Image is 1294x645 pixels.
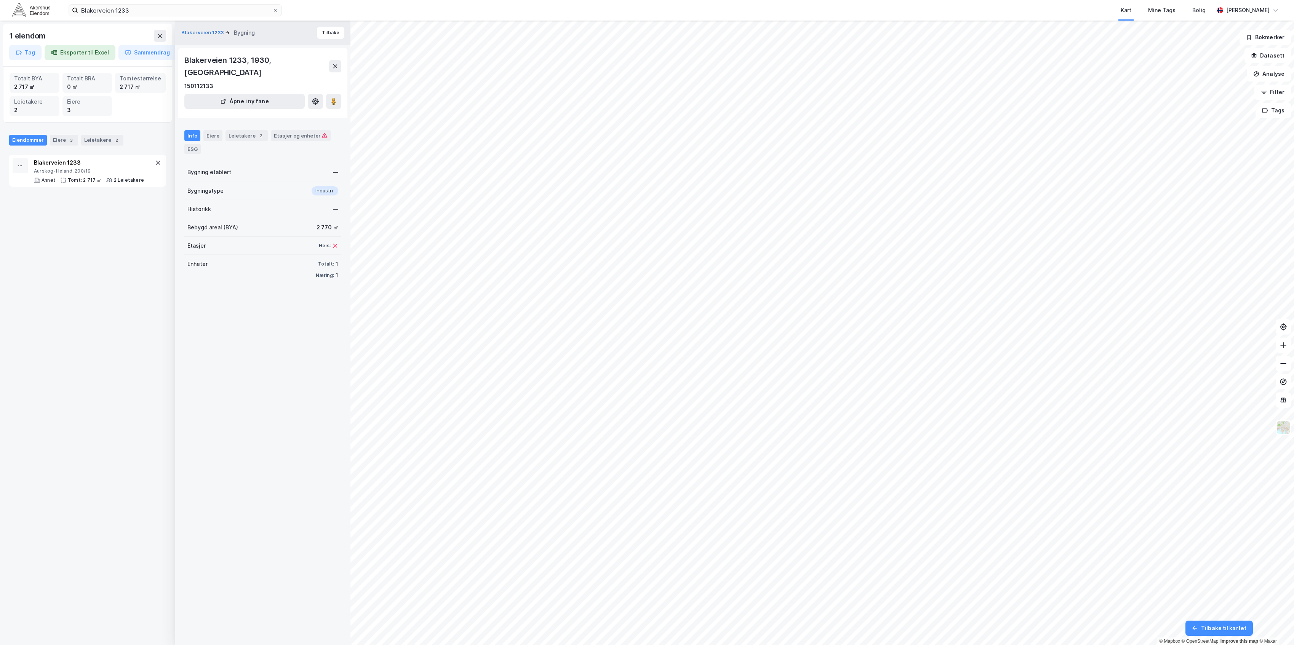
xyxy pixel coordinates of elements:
[317,27,344,39] button: Tilbake
[78,5,272,16] input: Søk på adresse, matrikkel, gårdeiere, leietakere eller personer
[184,130,200,141] div: Info
[187,259,208,269] div: Enheter
[184,144,201,154] div: ESG
[9,45,42,60] button: Tag
[1182,639,1219,644] a: OpenStreetMap
[1121,6,1131,15] div: Kart
[67,83,108,91] div: 0 ㎡
[42,177,56,183] div: Annet
[187,186,224,195] div: Bygningstype
[1220,639,1258,644] a: Improve this map
[1226,6,1270,15] div: [PERSON_NAME]
[14,83,55,91] div: 2 717 ㎡
[34,158,144,167] div: Blakerveien 1233
[12,3,50,17] img: akershus-eiendom-logo.9091f326c980b4bce74ccdd9f866810c.svg
[1159,639,1180,644] a: Mapbox
[333,168,338,177] div: —
[1240,30,1291,45] button: Bokmerker
[45,45,115,60] button: Eksporter til Excel
[257,132,265,139] div: 2
[317,223,338,232] div: 2 770 ㎡
[203,130,222,141] div: Eiere
[68,177,102,183] div: Tomt: 2 717 ㎡
[1256,103,1291,118] button: Tags
[14,74,55,83] div: Totalt BYA
[336,259,338,269] div: 1
[184,82,213,91] div: 150112133
[181,29,225,37] button: Blakerveien 1233
[114,177,144,183] div: 2 Leietakere
[184,94,305,109] button: Åpne i ny fane
[1148,6,1176,15] div: Mine Tags
[67,136,75,144] div: 3
[187,241,206,250] div: Etasjer
[187,223,238,232] div: Bebygd areal (BYA)
[1276,420,1291,435] img: Z
[120,74,161,83] div: Tomtestørrelse
[1256,608,1294,645] iframe: Chat Widget
[67,98,108,106] div: Eiere
[118,45,176,60] button: Sammendrag
[226,130,268,141] div: Leietakere
[319,243,331,249] div: Heis:
[9,135,47,146] div: Eiendommer
[14,98,55,106] div: Leietakere
[187,205,211,214] div: Historikk
[333,205,338,214] div: —
[336,271,338,280] div: 1
[14,106,55,114] div: 2
[1192,6,1206,15] div: Bolig
[318,261,334,267] div: Totalt:
[113,136,120,144] div: 2
[234,28,255,37] div: Bygning
[67,74,108,83] div: Totalt BRA
[67,106,108,114] div: 3
[9,30,47,42] div: 1 eiendom
[81,135,123,146] div: Leietakere
[184,54,329,78] div: Blakerveien 1233, 1930, [GEOGRAPHIC_DATA]
[1185,621,1253,636] button: Tilbake til kartet
[1254,85,1291,100] button: Filter
[1256,608,1294,645] div: Kontrollprogram for chat
[50,135,78,146] div: Eiere
[120,83,161,91] div: 2 717 ㎡
[316,272,334,278] div: Næring:
[274,132,328,139] div: Etasjer og enheter
[1244,48,1291,63] button: Datasett
[1247,66,1291,82] button: Analyse
[34,168,144,174] div: Aurskog-Høland, 200/19
[187,168,231,177] div: Bygning etablert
